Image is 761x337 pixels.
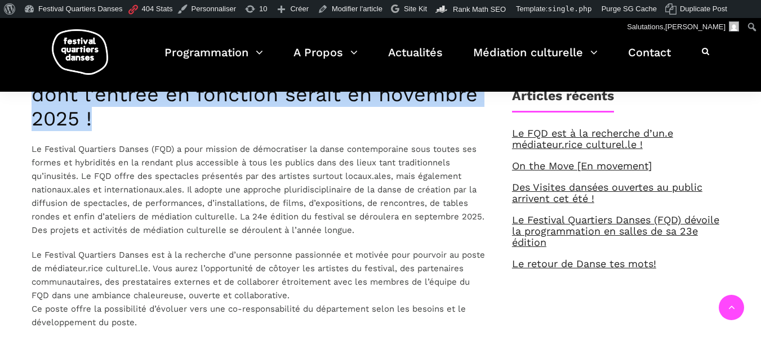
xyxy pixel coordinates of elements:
p: Le Festival Quartiers Danses est à la recherche d’une personne passionnée et motivée pour pourvoi... [32,248,489,329]
span: single.php [548,5,591,13]
span: [PERSON_NAME] [665,23,726,31]
a: Programmation [164,43,263,76]
a: Le FQD est à la recherche d’un.e médiateur.rice culturel.le ! [512,127,673,150]
span: Site Kit [404,5,427,13]
p: Le Festival Quartiers Danses (FQD) a pour mission de démocratiser la danse contemporaine sous tou... [32,142,489,237]
h1: Articles récents [512,88,614,113]
a: Des Visites dansées ouvertes au public arrivent cet été ! [512,181,702,204]
a: Contact [628,43,671,76]
a: Médiation culturelle [473,43,598,76]
a: Salutations, [623,18,744,36]
span: Rank Math SEO [453,5,506,14]
a: On the Move [En movement] [512,160,652,172]
a: Actualités [388,43,443,76]
a: Le retour de Danse tes mots! [512,258,656,269]
a: A Propos [293,43,358,76]
img: logo-fqd-med [52,29,108,75]
a: Le Festival Quartiers Danses (FQD) dévoile la programmation en salles de sa 23e édition [512,214,719,248]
